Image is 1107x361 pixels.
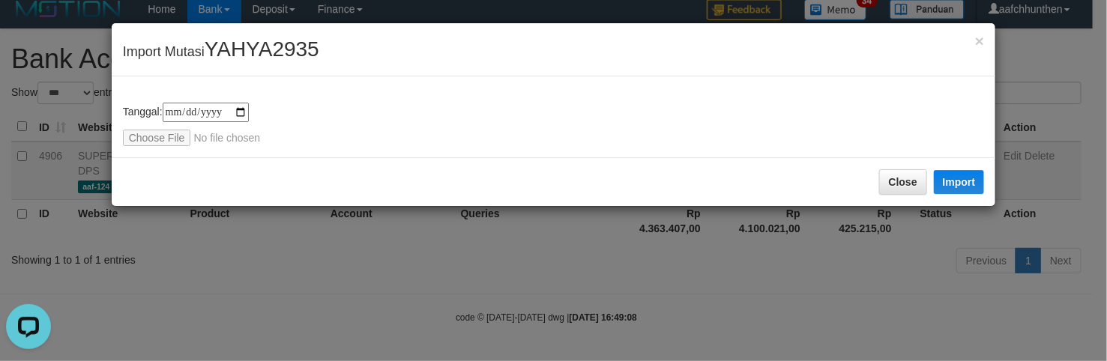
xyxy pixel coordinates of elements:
[934,170,985,194] button: Import
[123,44,319,59] span: Import Mutasi
[975,32,984,49] span: ×
[123,103,985,146] div: Tanggal:
[205,37,319,61] span: YAHYA2935
[975,33,984,49] button: Close
[879,169,927,195] button: Close
[6,6,51,51] button: Open LiveChat chat widget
